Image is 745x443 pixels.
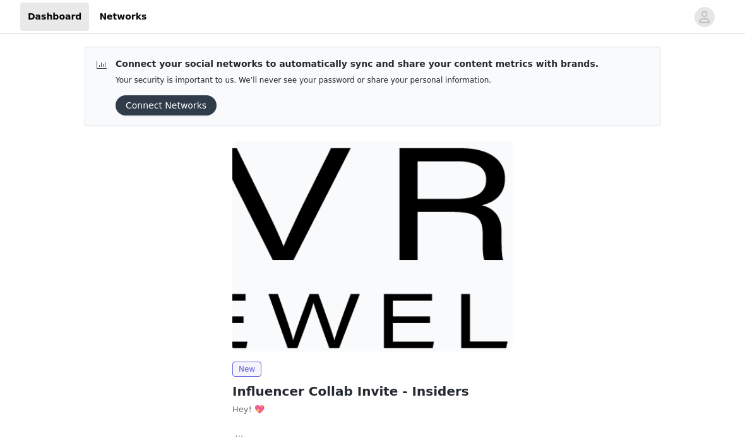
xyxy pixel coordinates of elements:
a: Networks [92,3,154,31]
a: Dashboard [20,3,89,31]
img: Evry Jewels [232,141,513,351]
p: Hey! 💖 [232,403,513,416]
button: Connect Networks [116,95,217,115]
p: Connect your social networks to automatically sync and share your content metrics with brands. [116,57,599,71]
div: avatar [698,7,710,27]
h2: Influencer Collab Invite - Insiders [232,382,513,401]
span: New [232,362,261,377]
p: Your security is important to us. We’ll never see your password or share your personal information. [116,76,599,85]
